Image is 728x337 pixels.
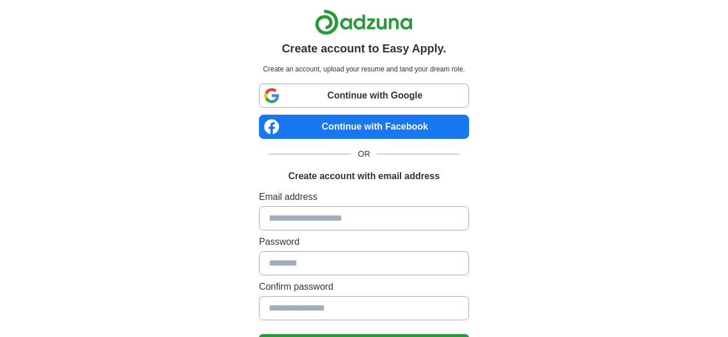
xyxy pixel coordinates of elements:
[259,280,469,294] label: Confirm password
[261,64,467,74] p: Create an account, upload your resume and land your dream role.
[282,40,447,57] h1: Create account to Easy Apply.
[259,115,469,139] a: Continue with Facebook
[259,190,469,204] label: Email address
[351,148,377,160] span: OR
[259,235,469,249] label: Password
[288,169,440,183] h1: Create account with email address
[315,9,413,35] img: Adzuna logo
[259,84,469,108] a: Continue with Google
